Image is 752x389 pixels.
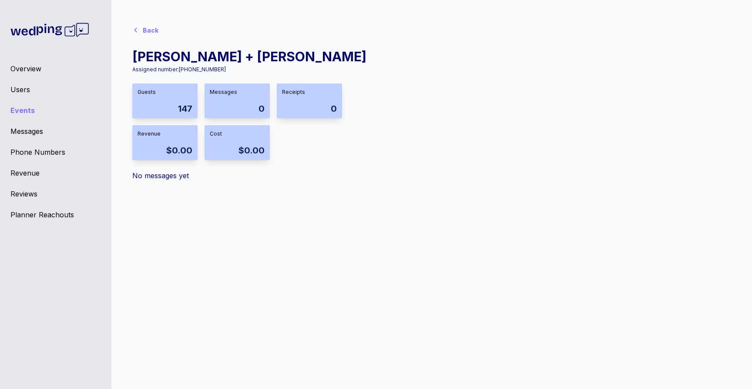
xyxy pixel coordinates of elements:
[166,144,192,156] div: $0.00
[282,89,337,96] div: Receipts
[10,105,101,116] a: Events
[10,63,101,74] a: Overview
[258,103,265,115] div: 0
[210,89,265,96] div: Messages
[238,144,265,156] div: $0.00
[138,89,192,96] div: Guests
[178,103,192,115] div: 147
[10,189,101,199] a: Reviews
[331,103,337,115] div: 0
[138,130,192,137] div: Revenue
[143,26,158,35] div: Back
[10,209,101,220] a: Planner Reachouts
[132,66,366,73] div: Assigned number: [PHONE_NUMBER]
[10,168,101,178] a: Revenue
[10,126,101,136] a: Messages
[132,49,366,64] div: [PERSON_NAME] + [PERSON_NAME]
[210,130,265,137] div: Cost
[132,170,189,181] div: No messages yet
[10,147,101,157] a: Phone Numbers
[10,84,101,95] a: Users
